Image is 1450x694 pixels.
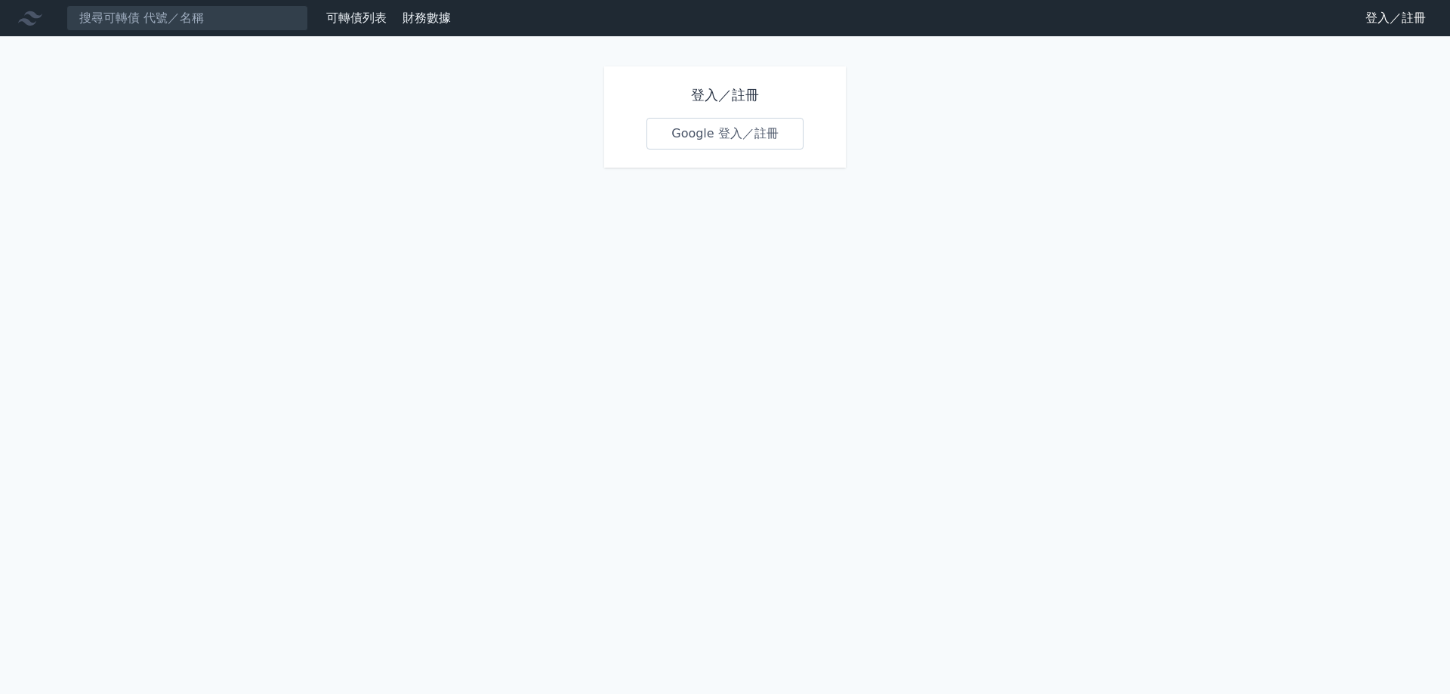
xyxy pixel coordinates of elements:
[646,118,804,150] a: Google 登入／註冊
[326,11,387,25] a: 可轉債列表
[646,85,804,106] h1: 登入／註冊
[66,5,308,31] input: 搜尋可轉債 代號／名稱
[403,11,451,25] a: 財務數據
[1353,6,1438,30] a: 登入／註冊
